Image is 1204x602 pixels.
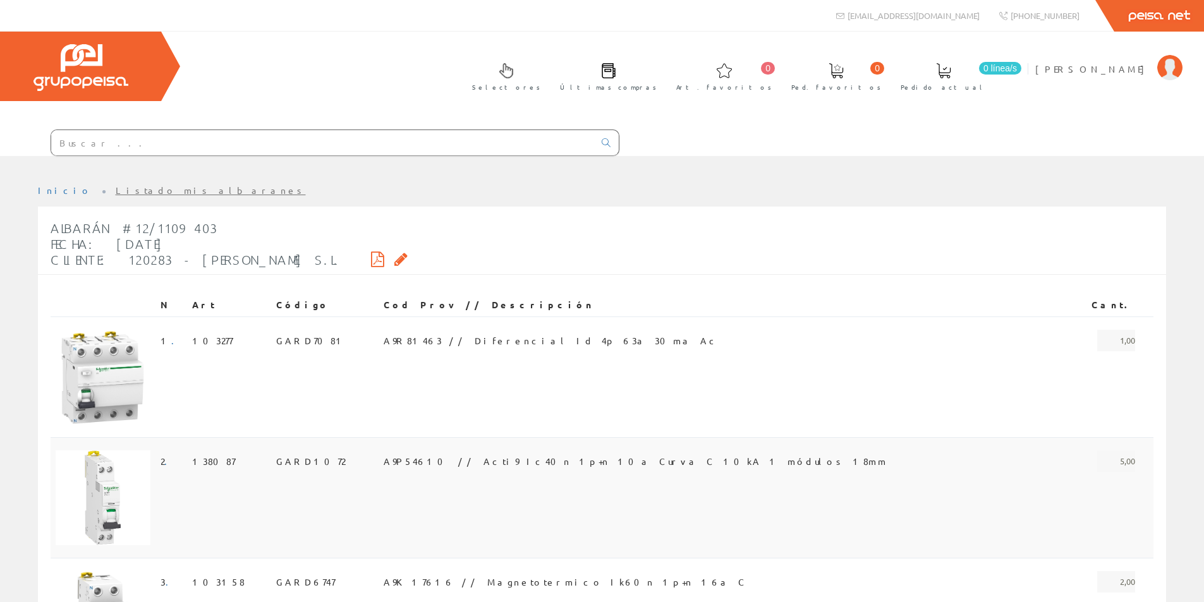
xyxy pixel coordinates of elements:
[560,81,657,93] span: Últimas compras
[379,294,1067,316] th: Cod Prov // Descripción
[56,450,150,545] img: Foto artículo (150x150)
[676,81,772,93] span: Art. favoritos
[171,335,182,346] a: .
[384,571,747,593] span: A9K17616 // Magnetotermico Ik60n 1p+n 16a C
[51,220,341,267] span: Albarán #12/1109403 Fecha: [DATE] Cliente: 120283 - [PERSON_NAME] S.L.
[1035,63,1151,75] span: [PERSON_NAME]
[155,294,187,316] th: N
[1097,571,1135,593] span: 2,00
[384,450,887,472] span: A9P54610 // Acti9 Ic40n 1p+n 10a Curva C 10kA 1 módulos 18mm
[1097,330,1135,351] span: 1,00
[870,62,884,75] span: 0
[384,330,719,351] span: A9R81463 // Diferencial Id 4p 63a 30ma Ac
[276,330,346,351] span: GARD7081
[1035,52,1183,64] a: [PERSON_NAME]
[791,81,881,93] span: Ped. favoritos
[1011,10,1079,21] span: [PHONE_NUMBER]
[192,571,245,593] span: 103158
[56,330,150,424] img: Foto artículo (150x150)
[848,10,980,21] span: [EMAIL_ADDRESS][DOMAIN_NAME]
[192,330,233,351] span: 103277
[161,450,175,472] span: 2
[33,44,128,91] img: Grupo Peisa
[166,576,176,587] a: .
[161,571,176,593] span: 3
[192,450,235,472] span: 138087
[161,330,182,351] span: 1
[547,52,663,99] a: Últimas compras
[761,62,775,75] span: 0
[979,62,1021,75] span: 0 línea/s
[1097,450,1135,472] span: 5,00
[1068,294,1140,316] th: Cant.
[164,455,175,467] a: .
[116,184,306,196] a: Listado mis albaranes
[901,81,987,93] span: Pedido actual
[51,130,594,155] input: Buscar ...
[394,255,408,263] i: Solicitar por email copia firmada
[371,255,384,263] i: Descargar PDF
[459,52,547,99] a: Selectores
[187,294,271,316] th: Art
[276,450,345,472] span: GARD1072
[472,81,540,93] span: Selectores
[38,184,92,196] a: Inicio
[276,571,335,593] span: GARD6747
[271,294,379,316] th: Código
